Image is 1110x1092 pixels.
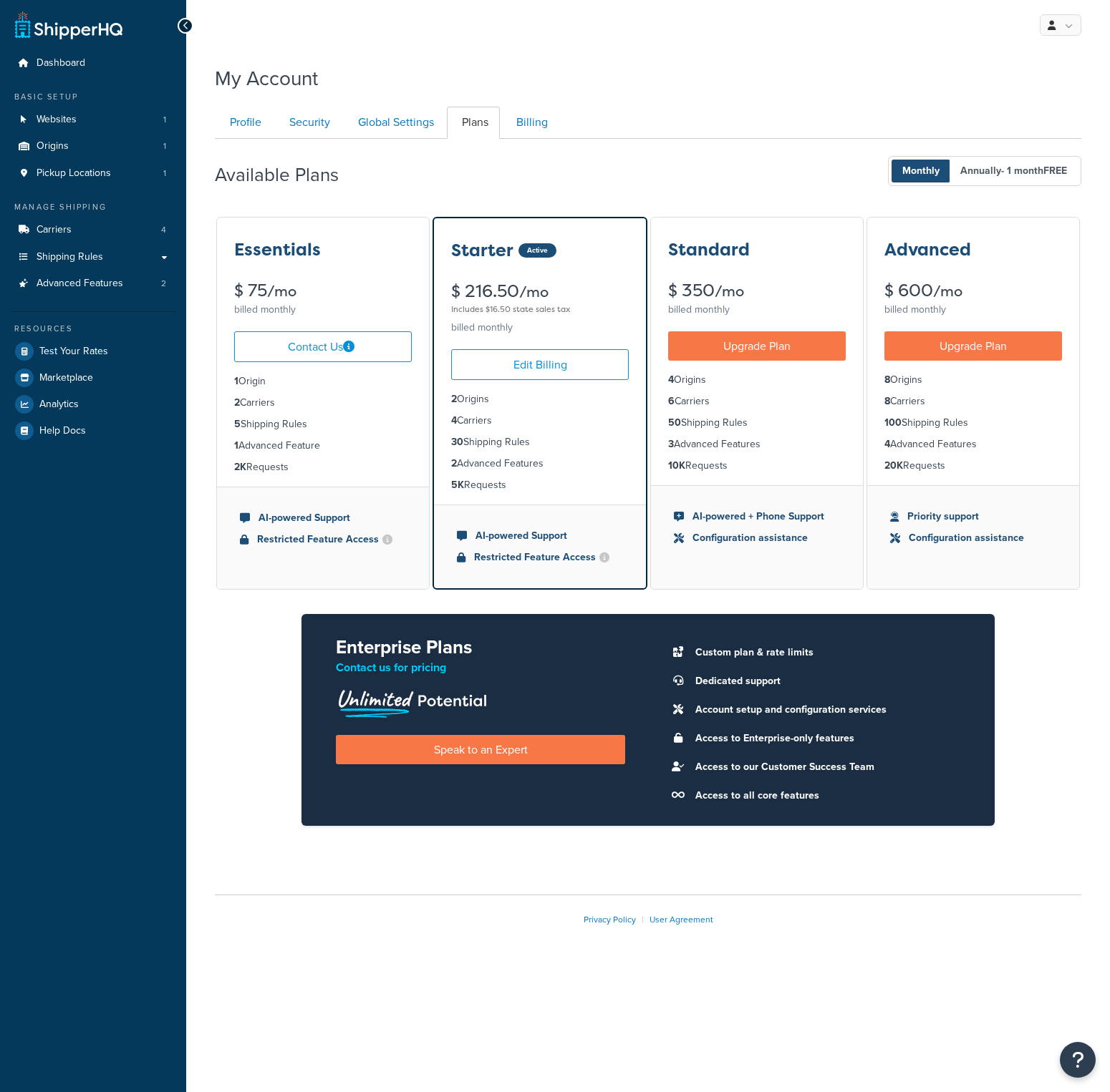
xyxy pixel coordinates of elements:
div: $ 75 [234,282,412,300]
span: Pickup Locations [37,167,111,180]
li: Requests [451,477,629,493]
span: - 1 month [1001,163,1067,178]
strong: 6 [668,394,675,409]
li: Access to Enterprise-only features [688,728,960,749]
a: Security [274,107,342,139]
li: Pickup Locations [11,160,175,187]
span: 2 [161,278,166,290]
strong: 2 [234,395,240,410]
li: Shipping Rules [234,416,412,432]
span: Dashboard [37,57,85,69]
a: Plans [447,107,500,139]
li: Access to our Customer Success Team [688,757,960,777]
small: /mo [519,282,549,302]
strong: 1 [234,374,238,389]
li: Requests [668,458,846,474]
a: Marketplace [11,365,175,391]
li: Shipping Rules [884,415,1062,431]
div: $ 216.50 [451,283,629,318]
span: Advanced Features [37,278,123,290]
li: Priority support [890,509,1056,525]
div: Resources [11,323,175,335]
small: /mo [933,281,962,301]
span: Help Docs [39,425,86,437]
div: billed monthly [668,300,846,320]
li: Shipping Rules [451,434,629,450]
small: /mo [715,281,744,301]
div: billed monthly [451,318,629,338]
strong: 2 [451,456,457,471]
a: Test Your Rates [11,338,175,364]
div: $ 350 [668,282,846,300]
a: Websites 1 [11,107,175,133]
a: Help Docs [11,418,175,444]
strong: 2 [451,391,457,406]
span: | [642,913,644,926]
b: FREE [1043,163,1067,178]
li: Account setup and configuration services [688,700,960,720]
span: Analytics [39,399,79,411]
strong: 5 [234,416,241,432]
a: Privacy Policy [584,913,636,926]
span: Monthly [892,160,950,182]
a: Billing [501,107,559,139]
a: Shipping Rules [11,244,175,270]
div: Includes $16.50 state sales tax [451,301,629,318]
li: Restricted Feature Access [240,532,406,547]
a: Analytics [11,391,175,417]
a: Dashboard [11,50,175,77]
h2: Enterprise Plans [336,637,625,658]
h3: Standard [668,240,750,259]
li: Access to all core features [688,786,960,806]
strong: 2K [234,459,246,474]
a: Pickup Locations 1 [11,160,175,187]
strong: 4 [451,413,457,428]
span: Carriers [37,224,72,236]
li: Origins [451,391,629,407]
div: $ 600 [884,282,1062,300]
strong: 4 [668,372,674,387]
li: Origins [11,133,175,160]
a: Speak to an Expert [336,735,625,764]
a: Upgrade Plan [884,331,1062,361]
li: AI-powered Support [457,528,623,544]
div: billed monthly [234,300,412,320]
strong: 1 [234,438,238,453]
span: 1 [163,167,166,180]
strong: 8 [884,394,890,409]
span: Websites [37,114,77,126]
strong: 8 [884,372,890,387]
li: Origin [234,374,412,389]
li: Advanced Features [451,456,629,472]
span: Test Your Rates [39,346,108,358]
div: Manage Shipping [11,201,175,213]
li: Origins [884,372,1062,388]
li: Websites [11,107,175,133]
li: Custom plan & rate limits [688,643,960,663]
li: Advanced Feature [234,438,412,454]
li: Configuration assistance [890,530,1056,546]
a: Profile [215,107,273,139]
strong: 100 [884,415,902,430]
li: Shipping Rules [668,415,846,431]
span: Shipping Rules [37,251,103,263]
li: AI-powered Support [240,510,406,526]
small: /mo [267,281,296,301]
strong: 3 [668,437,674,452]
li: Carriers [884,394,1062,409]
span: 4 [161,224,166,236]
li: Advanced Features [668,437,846,452]
li: AI-powered + Phone Support [674,509,840,525]
strong: 20K [884,458,903,473]
li: Requests [884,458,1062,474]
li: Carriers [668,394,846,409]
h3: Starter [451,241,513,260]
p: Contact us for pricing [336,658,625,678]
li: Configuration assistance [674,530,840,546]
span: Origins [37,140,69,152]
li: Origins [668,372,846,388]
